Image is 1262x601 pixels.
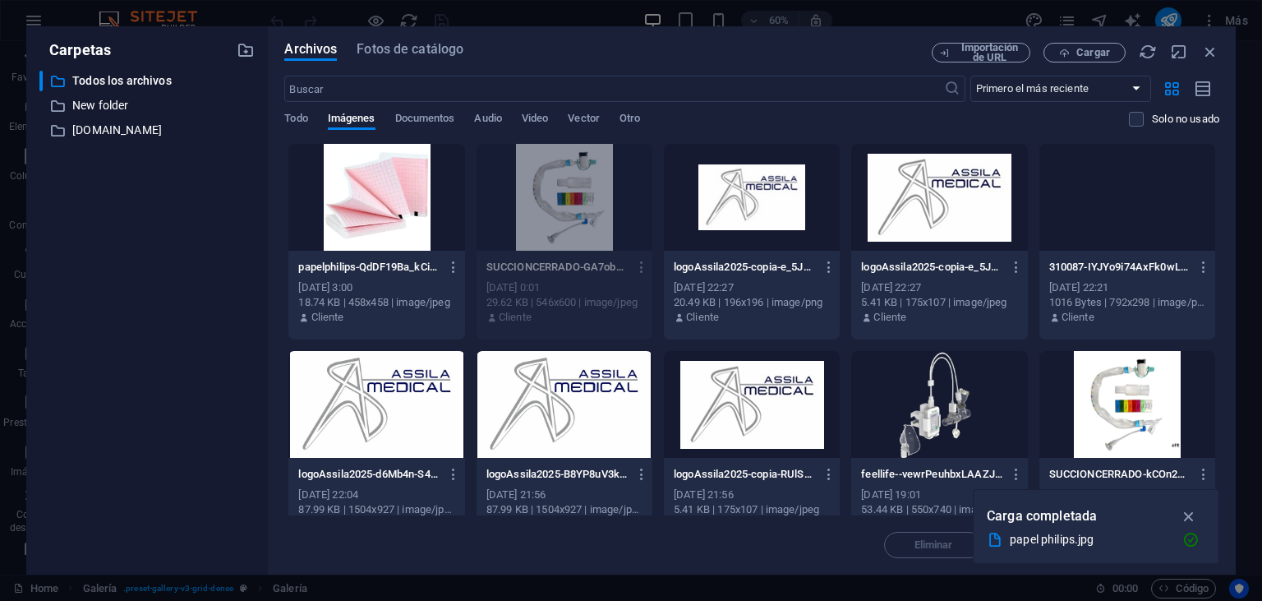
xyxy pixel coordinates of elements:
div: 53.44 KB | 550x740 | image/webp [861,502,1017,517]
p: Cliente [873,310,906,325]
p: papelphilips-QdDF19Ba_kCi-SpTdyD2aw.jpg [298,260,440,275]
div: [DATE] 3:00 [298,280,454,295]
div: [DATE] 18:40 [1049,488,1205,502]
div: 87.99 KB | 1504x927 | image/jpeg [486,502,643,517]
i: Minimizar [1170,43,1188,61]
p: Solo muestra los archivos que no están usándose en el sitio web. Los archivos añadidos durante es... [1152,112,1219,127]
p: Todos los archivos [72,72,225,90]
i: Volver a cargar [1139,43,1157,61]
p: [DOMAIN_NAME] [72,121,225,140]
p: Carga completada [987,506,1097,527]
span: Vector [568,109,600,132]
i: Crear carpeta [237,41,255,59]
p: logoAssila2025-copia-e_5Jwa6l-83VuRapd5VZHw-qp_qlIDP2RYs6AdhE9eBlQ.png [674,260,815,275]
div: 1016 Bytes | 792x298 | image/png [1049,295,1205,310]
span: Video [522,109,548,132]
span: Cargar [1076,48,1110,58]
div: [DATE] 21:56 [674,488,830,502]
span: Audio [474,109,501,132]
span: Todo [284,109,307,132]
div: [DATE] 22:27 [861,280,1017,295]
p: logoAssila2025-B8YP8uV3k9P26-yNUPXD4w.jpg [486,467,628,482]
div: 5.41 KB | 175x107 | image/jpeg [861,295,1017,310]
p: logoAssila2025-copia-e_5Jwa6l-83VuRapd5VZHw.jpg [861,260,1002,275]
button: Cargar [1043,43,1126,62]
span: Documentos [395,109,455,132]
p: SUCCIONCERRADO-GA7obEineRu7yme-IIwjFQ.jpg [486,260,628,275]
p: logoAssila2025-d6Mb4n-S48oE8nK3VTFjkA.jpg [298,467,440,482]
span: Archivos [284,39,337,59]
p: New folder [72,96,225,115]
div: [DOMAIN_NAME] [39,120,255,141]
p: Carpetas [39,39,111,61]
div: [DATE] 22:04 [298,488,454,502]
div: papel philips.jpg [1010,530,1169,549]
div: New folder [39,95,255,116]
span: Importación de URL [956,43,1023,62]
div: 20.49 KB | 196x196 | image/png [674,295,830,310]
p: Cliente [1062,310,1094,325]
p: logoAssila2025-copia-RUlSsKNUdCT4xAxcE9WQ0A.jpg [674,467,815,482]
div: ​ [39,71,43,91]
p: Cliente [686,310,719,325]
p: Cliente [311,310,344,325]
span: Fotos de catálogo [357,39,463,59]
div: 5.41 KB | 175x107 | image/jpeg [674,502,830,517]
span: Otro [619,109,640,132]
p: feellife--vewrPeuhbxLAAZJEwwI5g.webp [861,467,1002,482]
div: 18.74 KB | 458x458 | image/jpeg [298,295,454,310]
div: [DATE] 0:01 [486,280,643,295]
input: Buscar [284,76,943,102]
i: Cerrar [1201,43,1219,61]
button: Importación de URL [932,43,1030,62]
span: Imágenes [328,109,375,132]
div: [DATE] 21:56 [486,488,643,502]
div: [DATE] 22:21 [1049,280,1205,295]
div: 29.62 KB | 546x600 | image/jpeg [486,295,643,310]
div: [DATE] 19:01 [861,488,1017,502]
div: [DATE] 22:27 [674,280,830,295]
p: SUCCIONCERRADO-kCOn2HYC0ZFrq5V2WszdRQ.jpg [1049,467,1191,482]
p: Cliente [499,310,532,325]
div: 87.99 KB | 1504x927 | image/jpeg [298,502,454,517]
p: 310087-IYJYo9i74AxFk0wL-c_K-g.png [1049,260,1191,275]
